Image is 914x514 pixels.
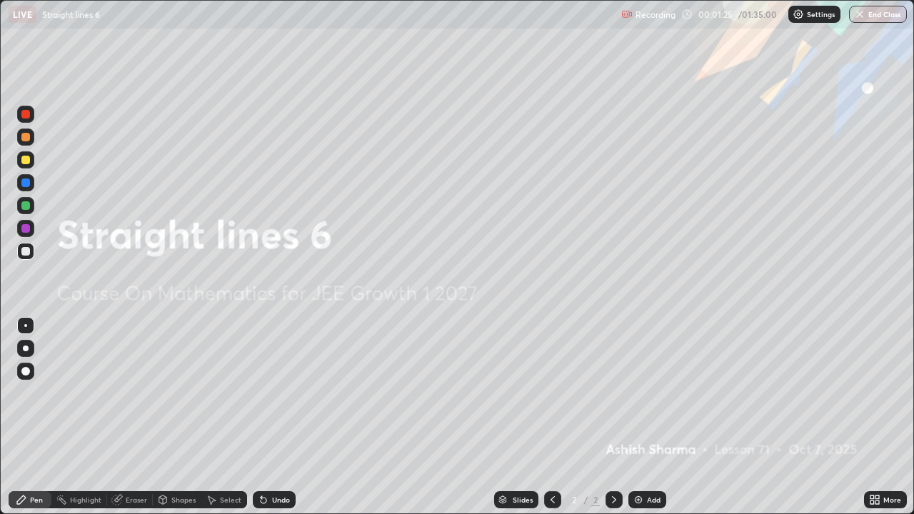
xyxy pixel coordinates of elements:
div: Slides [513,496,533,503]
p: LIVE [13,9,32,20]
p: Settings [807,11,835,18]
div: Select [220,496,241,503]
div: 2 [591,493,600,506]
div: More [883,496,901,503]
img: recording.375f2c34.svg [621,9,633,20]
div: Highlight [70,496,101,503]
div: Pen [30,496,43,503]
button: End Class [849,6,907,23]
img: add-slide-button [633,494,644,505]
img: end-class-cross [854,9,865,20]
div: Eraser [126,496,147,503]
div: Shapes [171,496,196,503]
div: / [584,495,588,504]
div: 2 [567,495,581,504]
p: Recording [636,9,676,20]
div: Undo [272,496,290,503]
div: Add [647,496,661,503]
p: Straight lines 6 [42,9,100,20]
img: class-settings-icons [793,9,804,20]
